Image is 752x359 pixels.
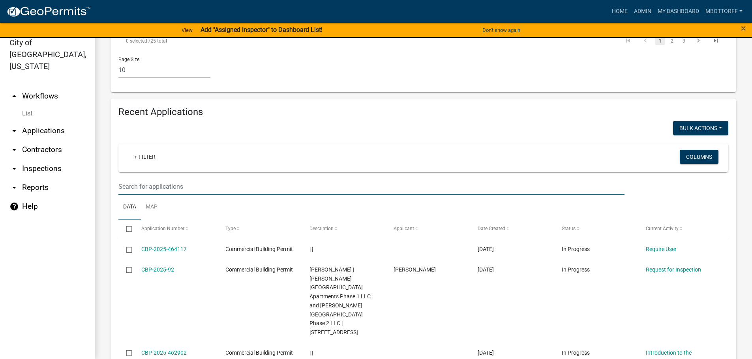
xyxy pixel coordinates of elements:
[386,219,470,238] datatable-header-cell: Applicant
[201,26,323,33] strong: Add "Assigned Inspector" to Dashboard List!
[638,37,653,45] a: go to previous page
[309,266,371,335] span: Chad Sprigler | Sprigler Greenbriar Apartments Phase 1 LLC and Sprigler Greenbriar Phase 2 LLC | ...
[679,37,688,45] a: 3
[655,37,665,45] a: 1
[141,226,184,231] span: Application Number
[133,219,218,238] datatable-header-cell: Application Number
[141,246,187,252] a: CBP-2025-464117
[141,266,174,273] a: CBP-2025-92
[678,34,690,48] li: page 3
[178,24,196,37] a: View
[9,202,19,211] i: help
[646,226,679,231] span: Current Activity
[478,246,494,252] span: 08/14/2025
[638,219,722,238] datatable-header-cell: Current Activity
[470,219,554,238] datatable-header-cell: Date Created
[309,226,334,231] span: Description
[478,226,505,231] span: Date Created
[225,266,293,273] span: Commercial Building Permit
[394,226,414,231] span: Applicant
[702,4,746,19] a: Mbottorff
[562,266,590,273] span: In Progress
[654,4,702,19] a: My Dashboard
[118,219,133,238] datatable-header-cell: Select
[394,266,436,273] span: Cody Sprigler
[666,34,678,48] li: page 2
[562,226,576,231] span: Status
[9,126,19,136] i: arrow_drop_down
[646,246,677,252] a: Require User
[680,150,718,164] button: Columns
[562,246,590,252] span: In Progress
[478,350,494,356] span: 08/12/2025
[225,246,293,252] span: Commercial Building Permit
[9,145,19,154] i: arrow_drop_down
[621,37,636,45] a: go to first page
[141,195,162,220] a: Map
[646,266,701,273] a: Request for Inspection
[631,4,654,19] a: Admin
[667,37,677,45] a: 2
[9,91,19,101] i: arrow_drop_up
[225,350,293,356] span: Commercial Building Permit
[141,350,187,356] a: CBP-2025-462902
[478,266,494,273] span: 08/13/2025
[126,38,150,44] span: 0 selected /
[708,37,723,45] a: go to last page
[691,37,706,45] a: go to next page
[118,195,141,220] a: Data
[9,183,19,192] i: arrow_drop_down
[609,4,631,19] a: Home
[309,246,313,252] span: | |
[118,179,624,195] input: Search for applications
[302,219,386,238] datatable-header-cell: Description
[673,121,728,135] button: Bulk Actions
[654,34,666,48] li: page 1
[225,226,236,231] span: Type
[562,350,590,356] span: In Progress
[118,31,359,51] div: 25 total
[9,164,19,173] i: arrow_drop_down
[218,219,302,238] datatable-header-cell: Type
[741,23,746,34] span: ×
[554,219,638,238] datatable-header-cell: Status
[479,24,523,37] button: Don't show again
[128,150,162,164] a: + Filter
[309,350,313,356] span: | |
[741,24,746,33] button: Close
[118,106,728,118] h4: Recent Applications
